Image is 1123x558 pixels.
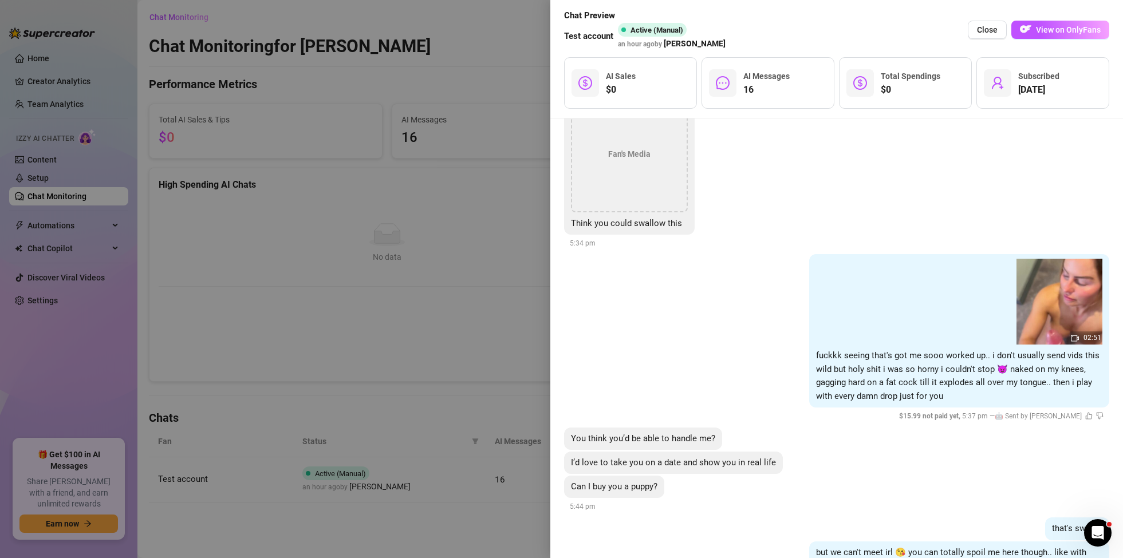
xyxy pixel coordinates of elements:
span: Can I buy you a puppy? [571,481,657,492]
span: $0 [606,83,636,97]
span: Active (Manual) [631,26,683,34]
span: 5:34 pm [570,239,596,247]
span: 02:51 [1083,334,1101,342]
span: Test account [564,30,613,43]
span: Chat Preview [564,9,726,23]
img: OF [1020,23,1031,35]
button: Close [968,21,1007,39]
span: 16 [743,83,790,97]
span: dollar [578,76,592,90]
span: an hour ago by [618,40,726,48]
span: 5:37 pm — [899,412,1104,420]
span: that's sweet.. [1052,523,1102,533]
iframe: Intercom live chat [1084,519,1112,547]
span: message [716,76,730,90]
span: video-camera [1071,334,1079,342]
span: 5:44 pm [570,502,596,510]
span: dollar [853,76,867,90]
div: Fan's Media [571,96,688,212]
span: AI Sales [606,72,636,81]
button: OFView on OnlyFans [1011,21,1109,39]
span: View on OnlyFans [1036,25,1101,34]
span: fuckkk seeing that's got me sooo worked up.. i don't usually send vids this wild but holy shit i ... [816,350,1100,401]
span: 🤖 Sent by [PERSON_NAME] [995,412,1082,420]
img: media [1016,259,1102,345]
span: like [1085,412,1093,420]
span: Close [977,25,998,34]
span: You think you’d be able to handle me? [571,433,715,444]
a: OFView on OnlyFans [1011,21,1109,39]
span: [PERSON_NAME] [664,37,726,50]
span: Subscribed [1018,72,1059,81]
span: $0 [881,83,940,97]
span: dislike [1096,412,1104,420]
span: Total Spendings [881,72,940,81]
span: $ 15.99 not paid yet , [899,412,962,420]
span: Think you could swallow this [571,218,682,228]
span: user-add [991,76,1004,90]
span: I’d love to take you on a date and show you in real life [571,457,776,468]
span: AI Messages [743,72,790,81]
span: [DATE] [1018,83,1059,97]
